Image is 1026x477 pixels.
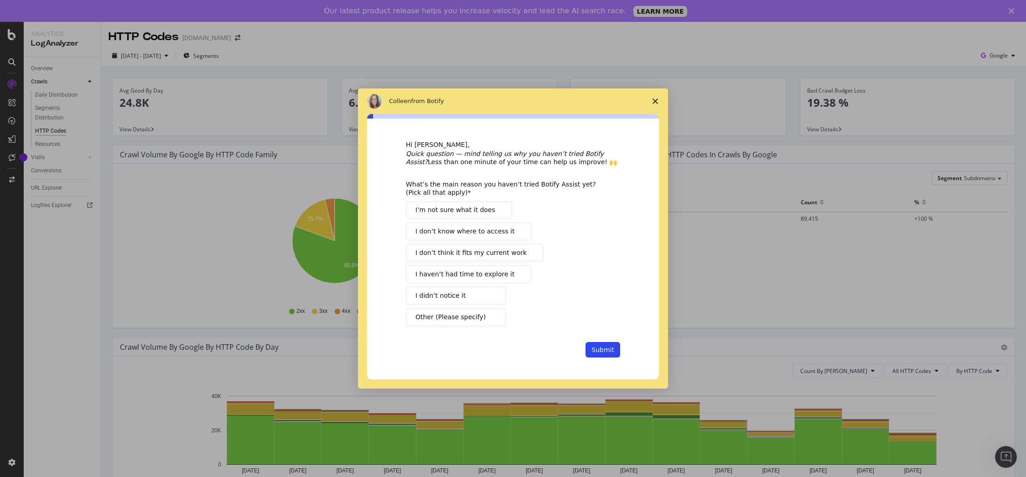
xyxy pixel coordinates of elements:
span: I’m not sure what it does [415,205,495,215]
button: Other (Please specify) [406,308,506,326]
span: I didn’t notice it [415,291,466,301]
div: What’s the main reason you haven’t tried Botify Assist yet? (Pick all that apply) [406,180,606,197]
div: Hi [PERSON_NAME], [406,140,620,150]
button: Submit [586,342,620,358]
i: Quick question — mind telling us why you haven’t tried Botify Assist? [406,150,604,166]
span: from Botify [411,98,444,104]
span: I don’t think it fits my current work [415,248,527,258]
button: I didn’t notice it [406,287,506,305]
span: Colleen [389,98,411,104]
a: LEARN MORE [633,6,688,17]
button: I don’t think it fits my current work [406,244,544,262]
button: I don’t know where to access it [406,223,532,240]
div: Our latest product release helps you increase velocity and lead the AI search race. [324,6,626,16]
button: I haven’t had time to explore it [406,265,531,283]
span: I don’t know where to access it [415,227,515,236]
button: I’m not sure what it does [406,201,512,219]
img: Profile image for Colleen [367,94,382,109]
span: I haven’t had time to explore it [415,270,514,279]
span: Other (Please specify) [415,312,486,322]
span: Close survey [643,88,668,114]
div: Close [1009,8,1018,14]
div: Less than one minute of your time can help us improve! 🙌 [406,150,620,166]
